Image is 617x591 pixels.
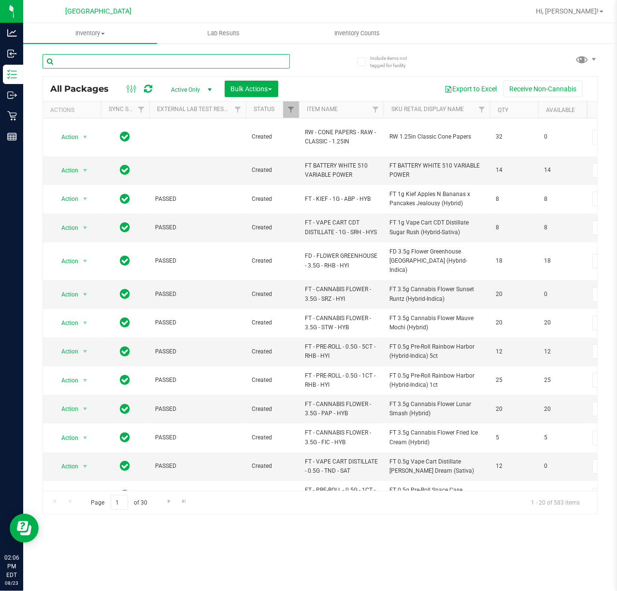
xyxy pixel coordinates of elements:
[389,342,484,361] span: FT 0.5g Pre-Roll Rainbow Harbor (Hybrid-Indica) 5ct
[120,488,130,502] span: In Sync
[305,486,378,504] span: FT - PRE-ROLL - 0.5G - 1CT - JCW - HYB
[53,288,79,301] span: Action
[79,489,91,502] span: select
[66,7,132,15] span: [GEOGRAPHIC_DATA]
[120,163,130,177] span: In Sync
[79,130,91,144] span: select
[23,29,157,38] span: Inventory
[120,459,130,473] span: In Sync
[474,101,490,118] a: Filter
[120,254,130,267] span: In Sync
[10,514,39,543] iframe: Resource center
[305,218,378,237] span: FT - VAPE CART CDT DISTILLATE - 1G - SRH - HYS
[389,218,484,237] span: FT 1g Vape Cart CDT Distillate Sugar Rush (Hybrid-Sativa)
[503,81,583,97] button: Receive Non-Cannabis
[79,460,91,473] span: select
[496,462,532,471] span: 12
[536,7,599,15] span: Hi, [PERSON_NAME]!
[321,29,393,38] span: Inventory Counts
[305,161,378,180] span: FT BATTERY WHITE 510 VARIABLE POWER
[53,402,79,416] span: Action
[252,166,293,175] span: Created
[544,132,581,141] span: 0
[155,347,240,356] span: PASSED
[133,101,149,118] a: Filter
[120,431,130,444] span: In Sync
[79,345,91,358] span: select
[4,553,19,579] p: 02:06 PM EDT
[496,376,532,385] span: 25
[120,287,130,301] span: In Sync
[498,107,508,113] a: Qty
[389,285,484,303] span: FT 3.5g Cannabis Flower Sunset Runtz (Hybrid-Indica)
[120,130,130,143] span: In Sync
[155,376,240,385] span: PASSED
[307,106,338,113] a: Item Name
[496,195,532,204] span: 8
[389,247,484,275] span: FD 3.5g Flower Greenhouse [GEOGRAPHIC_DATA] (Hybrid-Indica)
[50,107,97,113] div: Actions
[53,345,79,358] span: Action
[225,81,278,97] button: Bulk Actions
[53,164,79,177] span: Action
[194,29,253,38] span: Lab Results
[79,192,91,206] span: select
[155,256,240,266] span: PASSED
[544,347,581,356] span: 12
[53,254,79,268] span: Action
[305,285,378,303] span: FT - CANNABIS FLOWER - 3.5G - SRZ - HYI
[389,400,484,418] span: FT 3.5g Cannabis Flower Lunar Smash (Hybrid)
[155,462,240,471] span: PASSED
[120,192,130,206] span: In Sync
[79,164,91,177] span: select
[544,433,581,442] span: 5
[252,376,293,385] span: Created
[496,290,532,299] span: 20
[120,316,130,329] span: In Sync
[252,256,293,266] span: Created
[254,106,274,113] a: Status
[155,405,240,414] span: PASSED
[162,495,176,508] a: Go to the next page
[523,495,588,509] span: 1 - 20 of 583 items
[544,318,581,327] span: 20
[283,101,299,118] a: Filter
[252,318,293,327] span: Created
[120,373,130,387] span: In Sync
[496,132,532,141] span: 32
[252,405,293,414] span: Created
[544,256,581,266] span: 18
[305,314,378,332] span: FT - CANNABIS FLOWER - 3.5G - STW - HYB
[7,90,17,100] inline-svg: Outbound
[305,342,378,361] span: FT - PRE-ROLL - 0.5G - 5CT - RHB - HYI
[43,54,290,69] input: Search Package ID, Item Name, SKU, Lot or Part Number...
[496,433,532,442] span: 5
[496,318,532,327] span: 20
[438,81,503,97] button: Export to Excel
[391,106,464,113] a: Sku Retail Display Name
[111,495,128,510] input: 1
[53,221,79,235] span: Action
[79,402,91,416] span: select
[252,223,293,232] span: Created
[389,486,484,504] span: FT 0.5g Pre-Roll Space Case (Hybrid) 1ct
[389,190,484,208] span: FT 1g Kief Apples N Bananas x Pancakes Jealousy (Hybrid)
[544,290,581,299] span: 0
[305,128,378,146] span: RW - CONE PAPERS - RAW - CLASSIC - 1.25IN
[389,428,484,447] span: FT 3.5g Cannabis Flower Fried Ice Cream (Hybrid)
[305,371,378,390] span: FT - PRE-ROLL - 0.5G - 1CT - RHB - HYI
[252,347,293,356] span: Created
[544,166,581,175] span: 14
[496,256,532,266] span: 18
[109,106,146,113] a: Sync Status
[305,252,378,270] span: FD - FLOWER GREENHOUSE - 3.5G - RHB - HYI
[230,101,246,118] a: Filter
[79,431,91,445] span: select
[496,347,532,356] span: 12
[23,23,157,43] a: Inventory
[177,495,191,508] a: Go to the last page
[544,195,581,204] span: 8
[7,132,17,141] inline-svg: Reports
[79,221,91,235] span: select
[389,132,484,141] span: RW 1.25in Classic Cone Papers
